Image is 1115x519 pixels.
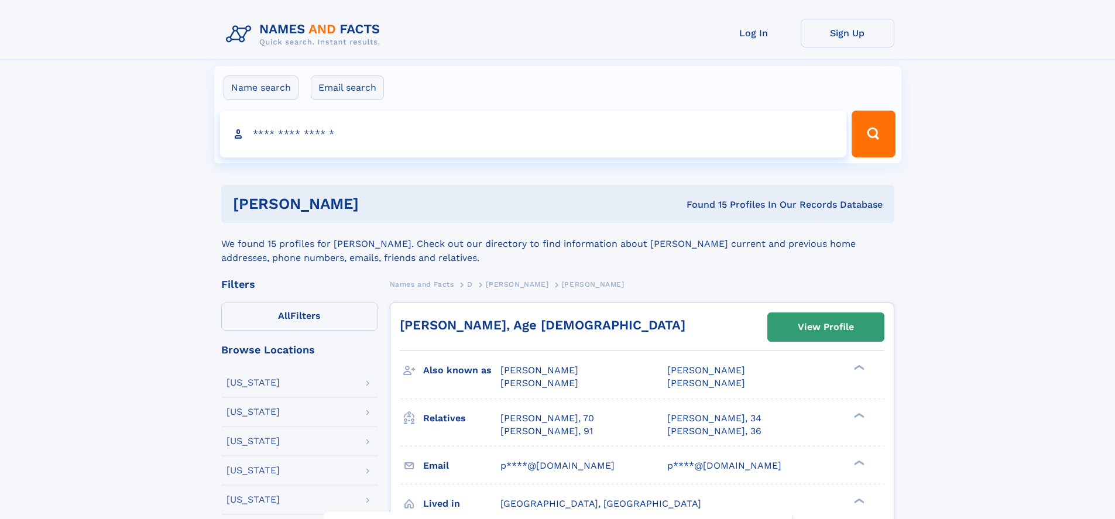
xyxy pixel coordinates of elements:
[500,425,593,438] a: [PERSON_NAME], 91
[667,365,745,376] span: [PERSON_NAME]
[851,459,865,466] div: ❯
[233,197,523,211] h1: [PERSON_NAME]
[486,280,548,288] span: [PERSON_NAME]
[667,412,761,425] a: [PERSON_NAME], 34
[311,75,384,100] label: Email search
[221,223,894,265] div: We found 15 profiles for [PERSON_NAME]. Check out our directory to find information about [PERSON...
[500,412,594,425] a: [PERSON_NAME], 70
[390,277,454,291] a: Names and Facts
[423,456,500,476] h3: Email
[221,19,390,50] img: Logo Names and Facts
[486,277,548,291] a: [PERSON_NAME]
[227,378,280,387] div: [US_STATE]
[523,198,883,211] div: Found 15 Profiles In Our Records Database
[227,436,280,446] div: [US_STATE]
[467,280,473,288] span: D
[851,364,865,372] div: ❯
[221,345,378,355] div: Browse Locations
[227,407,280,417] div: [US_STATE]
[707,19,801,47] a: Log In
[667,377,745,389] span: [PERSON_NAME]
[801,19,894,47] a: Sign Up
[221,279,378,290] div: Filters
[467,277,473,291] a: D
[227,495,280,504] div: [US_STATE]
[500,365,578,376] span: [PERSON_NAME]
[667,425,761,438] a: [PERSON_NAME], 36
[500,498,701,509] span: [GEOGRAPHIC_DATA], [GEOGRAPHIC_DATA]
[852,111,895,157] button: Search Button
[798,314,854,341] div: View Profile
[500,377,578,389] span: [PERSON_NAME]
[227,466,280,475] div: [US_STATE]
[220,111,847,157] input: search input
[851,497,865,504] div: ❯
[400,318,685,332] a: [PERSON_NAME], Age [DEMOGRAPHIC_DATA]
[423,360,500,380] h3: Also known as
[562,280,625,288] span: [PERSON_NAME]
[423,408,500,428] h3: Relatives
[768,313,884,341] a: View Profile
[221,303,378,331] label: Filters
[851,411,865,419] div: ❯
[278,310,290,321] span: All
[224,75,299,100] label: Name search
[423,494,500,514] h3: Lived in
